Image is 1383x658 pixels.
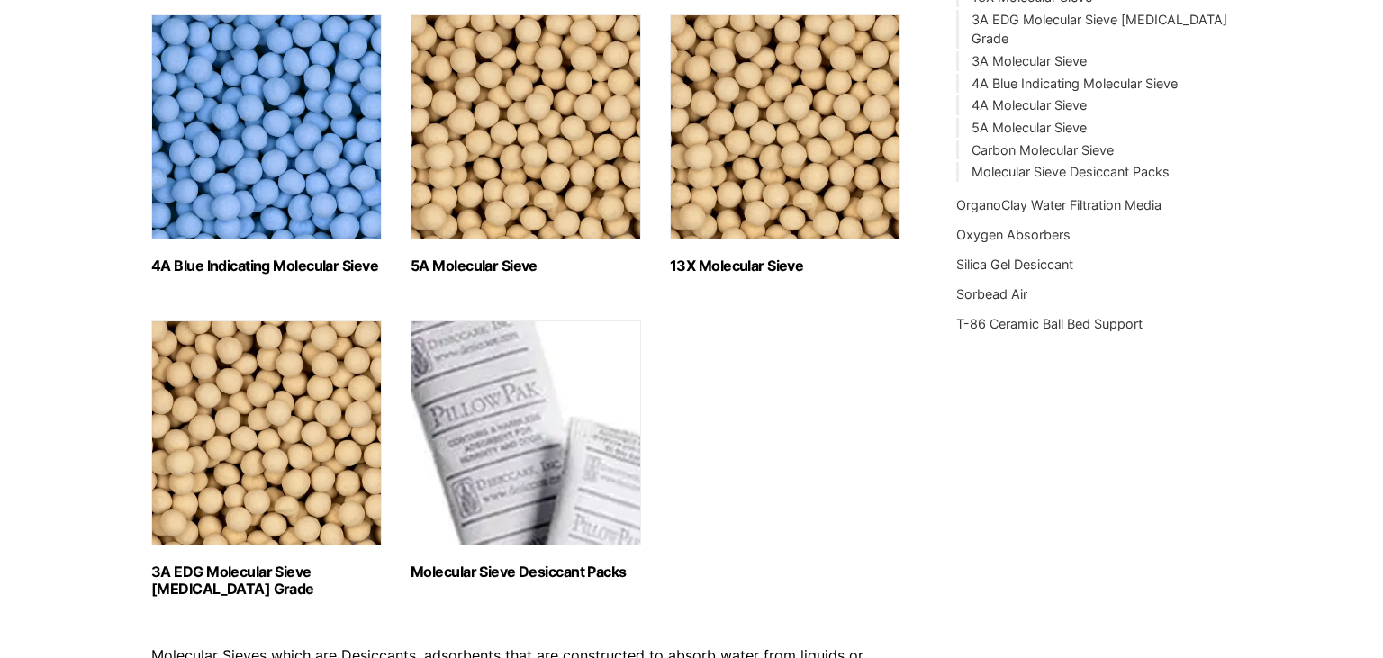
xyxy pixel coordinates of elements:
a: Carbon Molecular Sieve [972,142,1114,158]
a: 3A EDG Molecular Sieve [MEDICAL_DATA] Grade [972,12,1227,47]
a: 4A Molecular Sieve [972,97,1087,113]
img: 3A EDG Molecular Sieve Ethanol Grade [151,320,382,545]
a: Molecular Sieve Desiccant Packs [972,164,1170,179]
a: Visit product category 4A Blue Indicating Molecular Sieve [151,14,382,275]
h2: 4A Blue Indicating Molecular Sieve [151,257,382,275]
h2: 3A EDG Molecular Sieve [MEDICAL_DATA] Grade [151,563,382,598]
a: 3A Molecular Sieve [972,53,1087,68]
img: 5A Molecular Sieve [411,14,641,239]
img: Molecular Sieve Desiccant Packs [411,320,641,545]
a: Oxygen Absorbers [956,227,1071,242]
a: Visit product category 3A EDG Molecular Sieve Ethanol Grade [151,320,382,598]
h2: Molecular Sieve Desiccant Packs [411,563,641,581]
a: 4A Blue Indicating Molecular Sieve [972,76,1178,91]
a: T-86 Ceramic Ball Bed Support [956,316,1143,331]
a: Visit product category 13X Molecular Sieve [670,14,900,275]
img: 13X Molecular Sieve [670,14,900,239]
a: Visit product category Molecular Sieve Desiccant Packs [411,320,641,581]
a: OrganoClay Water Filtration Media [956,197,1162,212]
h2: 13X Molecular Sieve [670,257,900,275]
a: Silica Gel Desiccant [956,257,1073,272]
a: Visit product category 5A Molecular Sieve [411,14,641,275]
a: Sorbead Air [956,286,1027,302]
a: 5A Molecular Sieve [972,120,1087,135]
h2: 5A Molecular Sieve [411,257,641,275]
img: 4A Blue Indicating Molecular Sieve [151,14,382,239]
